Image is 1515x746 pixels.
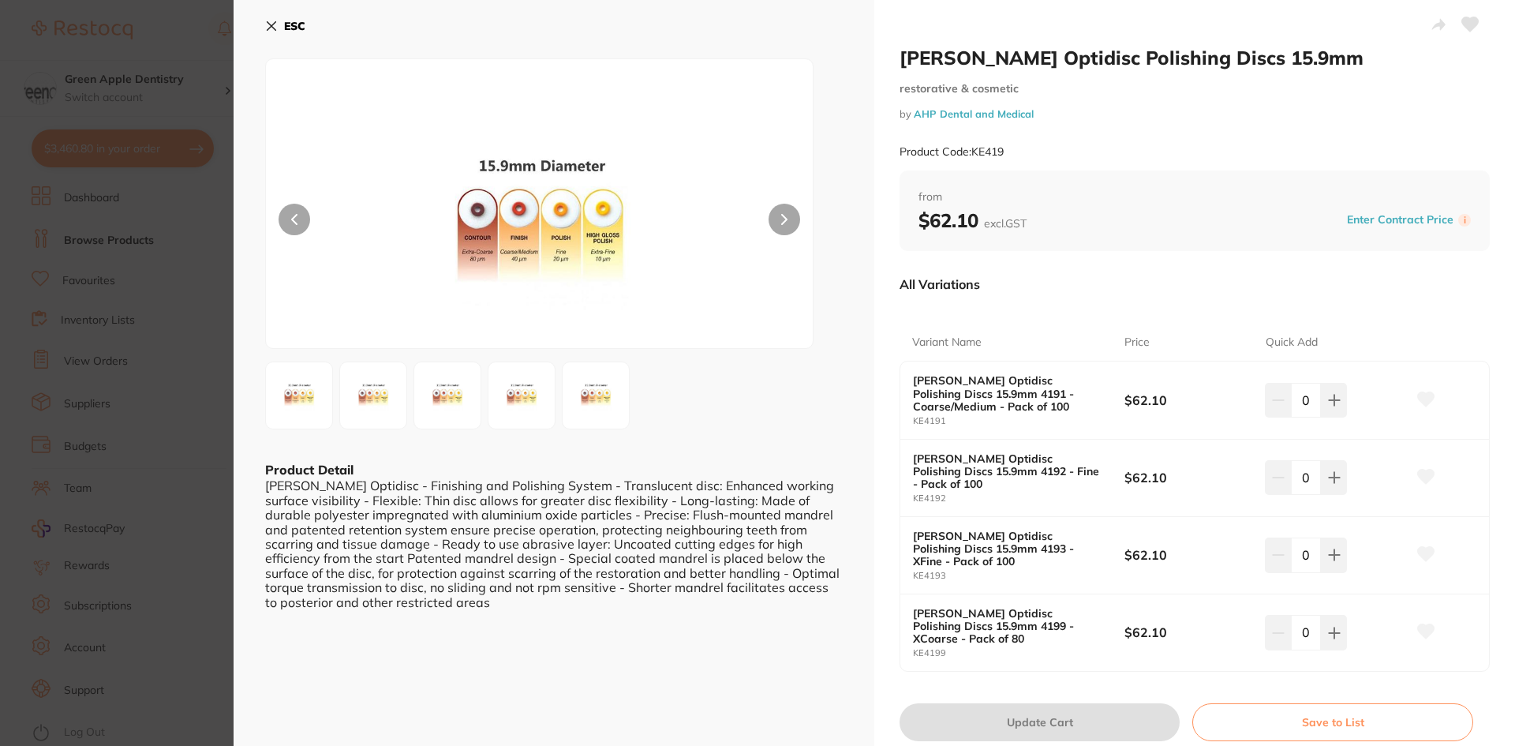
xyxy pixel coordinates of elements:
small: KE4199 [913,648,1124,658]
b: Product Detail [265,462,353,478]
label: i [1458,214,1471,227]
div: [PERSON_NAME] Optidisc - Finishing and Polishing System - Translucent disc: Enhanced working surf... [265,478,843,609]
small: restorative & cosmetic [900,82,1490,96]
span: from [918,189,1471,205]
p: Variant Name [912,335,982,351]
img: cGctNTkzNzY [493,367,550,424]
button: ESC [265,13,305,39]
small: by [900,108,1490,120]
span: excl. GST [984,216,1027,231]
p: Quick Add [1266,335,1318,351]
img: cGctNTkzNzU [419,367,476,424]
img: cGctNTkzNzQ [345,367,402,424]
small: KE4192 [913,493,1124,504]
button: Enter Contract Price [1342,212,1458,227]
b: [PERSON_NAME] Optidisc Polishing Discs 15.9mm 4199 - XCoarse - Pack of 80 [913,607,1103,645]
b: $62.10 [1124,392,1251,409]
h2: [PERSON_NAME] Optidisc Polishing Discs 15.9mm [900,46,1490,69]
b: ESC [284,19,305,33]
b: [PERSON_NAME] Optidisc Polishing Discs 15.9mm 4193 - XFine - Pack of 100 [913,530,1103,568]
img: cGctNTkzNzM [376,99,704,348]
button: Save to List [1192,703,1473,741]
p: All Variations [900,276,980,292]
a: AHP Dental and Medical [914,107,1034,120]
p: Price [1124,335,1150,351]
b: $62.10 [1124,469,1251,486]
b: [PERSON_NAME] Optidisc Polishing Discs 15.9mm 4191 - Coarse/Medium - Pack of 100 [913,374,1103,412]
b: [PERSON_NAME] Optidisc Polishing Discs 15.9mm 4192 - Fine - Pack of 100 [913,452,1103,490]
b: $62.10 [1124,546,1251,564]
button: Update Cart [900,703,1180,741]
b: $62.10 [918,208,1027,232]
b: $62.10 [1124,624,1251,641]
img: cGctNTkzNzc [567,367,624,424]
small: Product Code: KE419 [900,145,1004,159]
small: KE4191 [913,416,1124,426]
img: cGctNTkzNzM [271,367,327,424]
small: KE4193 [913,571,1124,581]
